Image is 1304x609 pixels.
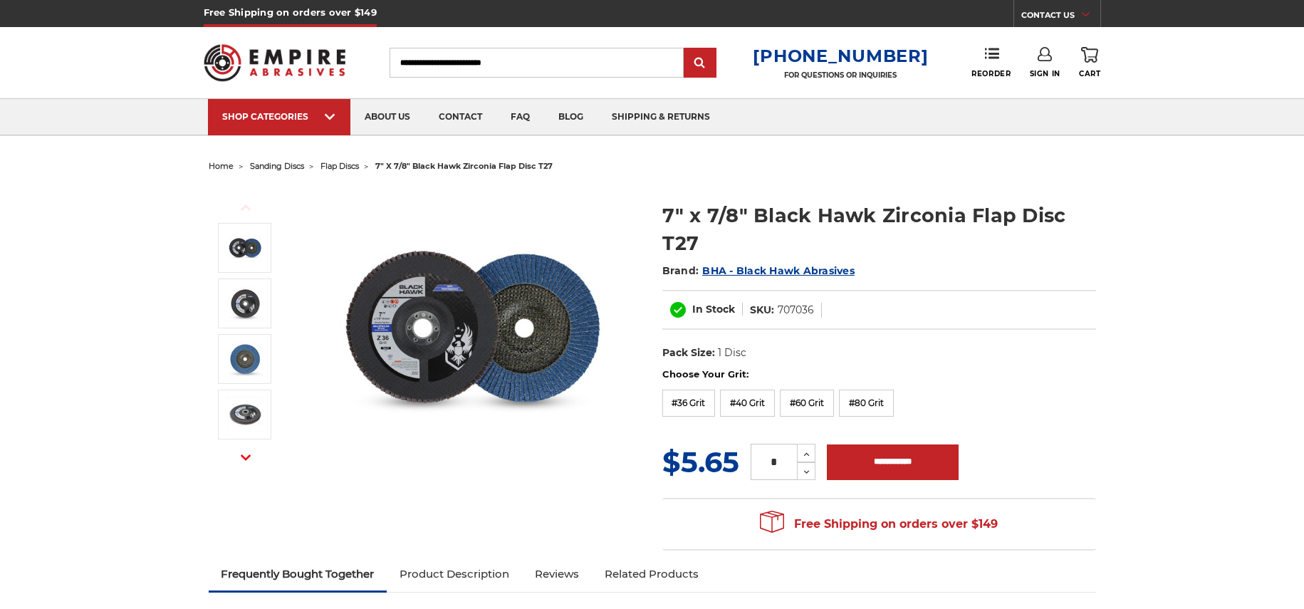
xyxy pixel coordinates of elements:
span: Sign In [1030,69,1060,78]
a: CONTACT US [1021,7,1100,27]
dt: Pack Size: [662,345,715,360]
input: Submit [686,49,714,78]
a: Cart [1079,47,1100,78]
a: Reviews [522,558,592,590]
a: Product Description [387,558,522,590]
img: 7" x 7/8" Black Hawk Zirconia Flap Disc T27 [227,397,263,432]
label: Choose Your Grit: [662,368,1096,382]
a: [PHONE_NUMBER] [753,46,928,66]
dt: SKU: [750,303,774,318]
button: Previous [229,192,263,223]
span: In Stock [692,303,735,316]
span: Cart [1079,69,1100,78]
a: shipping & returns [598,99,724,135]
span: Brand: [662,264,699,277]
a: home [209,161,234,171]
button: Next [229,442,263,473]
a: about us [350,99,424,135]
img: 7" x 7/8" Black Hawk Zirconia Flap Disc T27 [227,286,263,321]
a: flap discs [320,161,359,171]
h1: 7" x 7/8" Black Hawk Zirconia Flap Disc T27 [662,202,1096,257]
a: Related Products [592,558,711,590]
a: Frequently Bought Together [209,558,387,590]
p: FOR QUESTIONS OR INQUIRIES [753,71,928,80]
a: BHA - Black Hawk Abrasives [702,264,855,277]
img: Empire Abrasives [204,35,346,90]
dd: 1 Disc [718,345,746,360]
a: Reorder [971,47,1011,78]
img: 7 inch Zirconia flap disc [330,187,615,472]
span: 7" x 7/8" black hawk zirconia flap disc t27 [375,161,553,171]
a: faq [496,99,544,135]
span: $5.65 [662,444,739,479]
dd: 707036 [778,303,814,318]
span: Reorder [971,69,1011,78]
a: contact [424,99,496,135]
span: Free Shipping on orders over $149 [760,510,998,538]
a: blog [544,99,598,135]
div: SHOP CATEGORIES [222,111,336,122]
img: 7" x 7/8" Black Hawk Zirconia Flap Disc T27 [227,341,263,377]
img: 7 inch Zirconia flap disc [227,230,263,266]
a: sanding discs [250,161,304,171]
